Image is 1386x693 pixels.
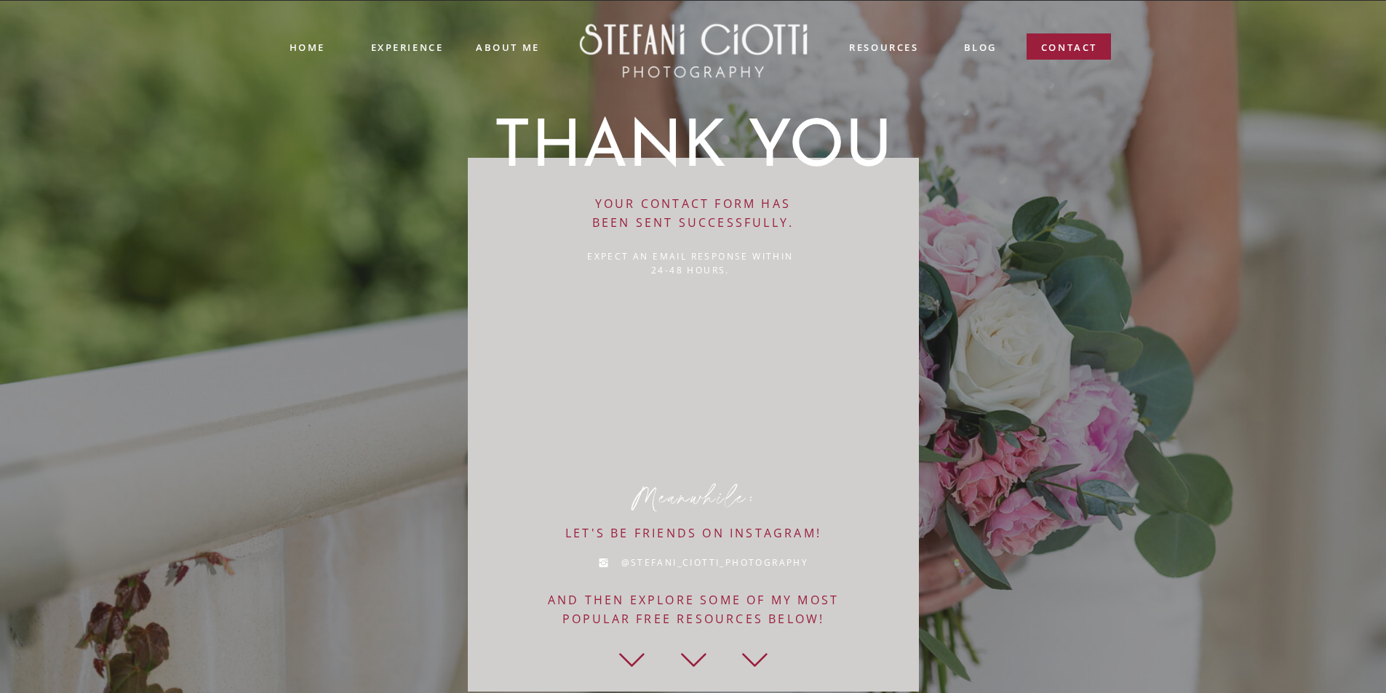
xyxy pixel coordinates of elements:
[490,117,897,193] h1: thank you
[290,40,324,54] a: Home
[522,591,866,628] a: And then EXPLORE some of my most popular free resources below!
[476,40,541,53] a: ABOUT ME
[621,556,807,571] a: @Stefani_Ciotti_Photography
[1041,40,1098,61] a: contact
[580,195,807,236] a: Your contact form has been sent successfully.
[371,40,443,52] a: experience
[848,40,920,57] a: resources
[964,40,997,57] a: blog
[600,485,788,512] p: Meanwhile:
[562,524,826,537] a: Let's be friends on instagram!
[584,249,797,284] a: Expect an email response within 24-48 hours.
